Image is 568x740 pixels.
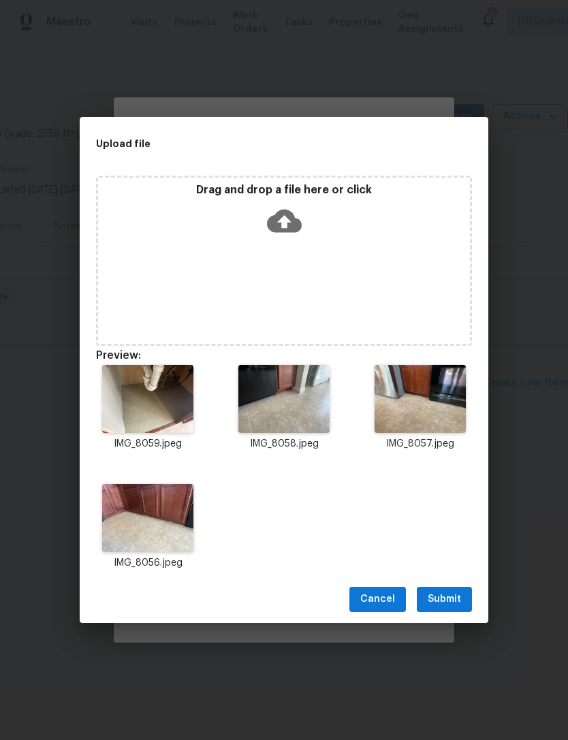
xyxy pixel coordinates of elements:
span: Cancel [360,591,395,608]
img: 9k= [102,484,193,552]
button: Submit [417,587,472,612]
p: IMG_8056.jpeg [96,556,200,570]
span: Submit [428,591,461,608]
h2: Upload file [96,136,411,151]
p: IMG_8057.jpeg [368,437,472,451]
img: 2Q== [375,365,465,433]
img: 9k= [102,365,193,433]
p: IMG_8059.jpeg [96,437,200,451]
p: IMG_8058.jpeg [232,437,336,451]
img: 2Q== [238,365,329,433]
p: Drag and drop a file here or click [98,183,470,197]
button: Cancel [349,587,406,612]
